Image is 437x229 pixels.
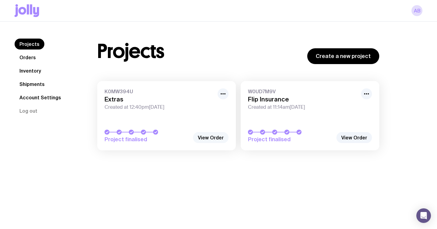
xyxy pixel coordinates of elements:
a: K0MW394UExtrasCreated at 12:40pm[DATE]Project finalised [97,81,236,150]
a: Orders [15,52,41,63]
span: Created at 11:14am[DATE] [248,104,357,110]
span: W0UD7M9V [248,88,357,94]
span: Project finalised [105,136,190,143]
a: View Order [193,132,229,143]
a: AB [411,5,422,16]
a: View Order [336,132,372,143]
a: W0UD7M9VFlip InsuranceCreated at 11:14am[DATE]Project finalised [241,81,379,150]
span: Project finalised [248,136,333,143]
a: Create a new project [307,48,379,64]
a: Shipments [15,79,50,90]
a: Account Settings [15,92,66,103]
a: Projects [15,39,44,50]
h3: Flip Insurance [248,96,357,103]
span: K0MW394U [105,88,214,94]
h3: Extras [105,96,214,103]
span: Created at 12:40pm[DATE] [105,104,214,110]
button: Log out [15,105,42,116]
h1: Projects [97,42,164,61]
div: Open Intercom Messenger [416,208,431,223]
a: Inventory [15,65,46,76]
